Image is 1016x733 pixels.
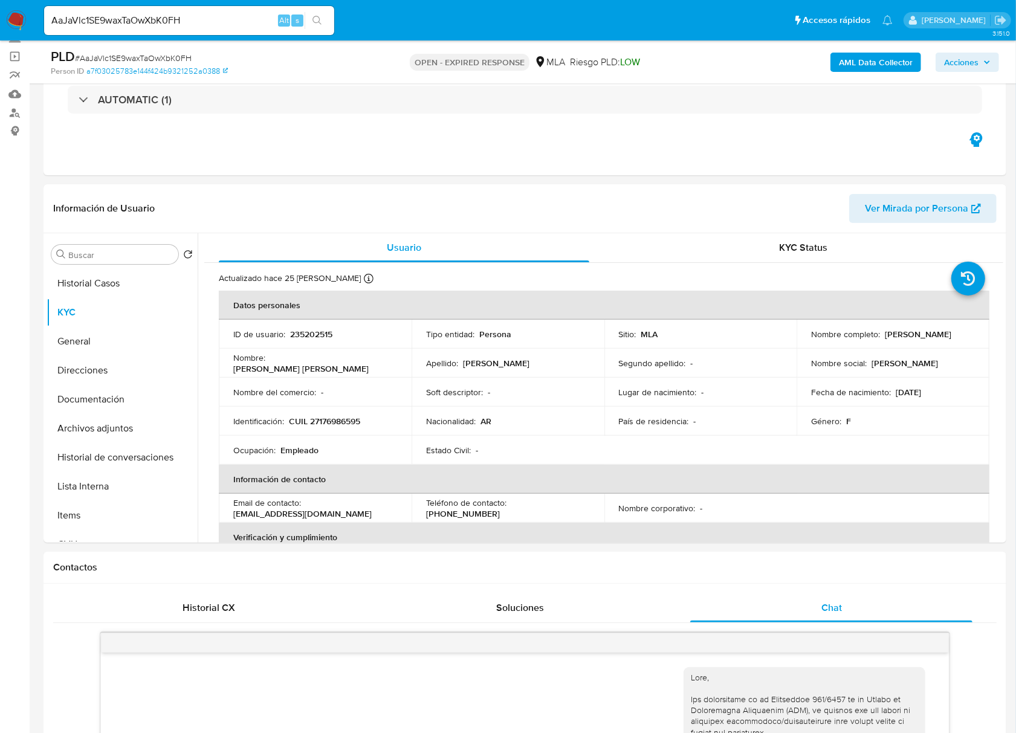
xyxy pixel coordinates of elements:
[219,523,989,552] th: Verificación y cumplimiento
[641,329,658,340] p: MLA
[479,329,511,340] p: Persona
[233,497,301,508] p: Email de contacto :
[694,416,696,427] p: -
[426,329,474,340] p: Tipo entidad :
[619,358,686,369] p: Segundo apellido :
[885,329,951,340] p: [PERSON_NAME]
[410,54,529,71] p: OPEN - EXPIRED RESPONSE
[846,416,851,427] p: F
[289,416,360,427] p: CUIL 27176986595
[68,250,173,260] input: Buscar
[51,66,84,77] b: Person ID
[426,497,506,508] p: Teléfono de contacto :
[233,445,276,456] p: Ocupación :
[233,363,369,374] p: [PERSON_NAME] [PERSON_NAME]
[183,250,193,263] button: Volver al orden por defecto
[219,273,361,284] p: Actualizado hace 25 [PERSON_NAME]
[279,15,289,26] span: Alt
[233,416,284,427] p: Identificación :
[75,52,192,64] span: # AaJaVlc1SE9waxTaOwXbK0FH
[830,53,921,72] button: AML Data Collector
[53,202,155,215] h1: Información de Usuario
[305,12,329,29] button: search-icon
[47,414,198,443] button: Archivos adjuntos
[296,15,299,26] span: s
[780,241,828,254] span: KYC Status
[280,445,319,456] p: Empleado
[426,508,500,519] p: [PHONE_NUMBER]
[47,472,198,501] button: Lista Interna
[426,358,458,369] p: Apellido :
[233,352,265,363] p: Nombre :
[821,601,842,615] span: Chat
[56,250,66,259] button: Buscar
[811,387,891,398] p: Fecha de nacimiento :
[47,385,198,414] button: Documentación
[426,416,476,427] p: Nacionalidad :
[619,329,636,340] p: Sitio :
[691,358,693,369] p: -
[463,358,529,369] p: [PERSON_NAME]
[701,503,703,514] p: -
[896,387,921,398] p: [DATE]
[811,358,867,369] p: Nombre social :
[321,387,323,398] p: -
[944,53,979,72] span: Acciones
[233,329,285,340] p: ID de usuario :
[619,416,689,427] p: País de residencia :
[619,387,697,398] p: Lugar de nacimiento :
[480,416,491,427] p: AR
[534,56,565,69] div: MLA
[183,601,235,615] span: Historial CX
[47,356,198,385] button: Direcciones
[882,15,893,25] a: Notificaciones
[865,194,968,223] span: Ver Mirada por Persona
[53,561,997,573] h1: Contactos
[219,465,989,494] th: Información de contacto
[219,291,989,320] th: Datos personales
[619,503,696,514] p: Nombre corporativo :
[387,241,421,254] span: Usuario
[51,47,75,66] b: PLD
[44,13,334,28] input: Buscar usuario o caso...
[233,508,372,519] p: [EMAIL_ADDRESS][DOMAIN_NAME]
[47,443,198,472] button: Historial de conversaciones
[488,387,490,398] p: -
[496,601,544,615] span: Soluciones
[47,501,198,530] button: Items
[992,28,1010,38] span: 3.151.0
[47,327,198,356] button: General
[86,66,228,77] a: a7f03025783e144f424b9321252a0388
[426,387,483,398] p: Soft descriptor :
[922,15,990,26] p: julieta.rodriguez@mercadolibre.com
[872,358,938,369] p: [PERSON_NAME]
[47,530,198,559] button: CVU
[803,14,870,27] span: Accesos rápidos
[570,56,640,69] span: Riesgo PLD:
[994,14,1007,27] a: Salir
[68,86,982,114] div: AUTOMATIC (1)
[290,329,332,340] p: 235202515
[233,387,316,398] p: Nombre del comercio :
[702,387,704,398] p: -
[839,53,913,72] b: AML Data Collector
[620,55,640,69] span: LOW
[936,53,999,72] button: Acciones
[811,329,880,340] p: Nombre completo :
[849,194,997,223] button: Ver Mirada por Persona
[426,445,471,456] p: Estado Civil :
[47,298,198,327] button: KYC
[476,445,478,456] p: -
[98,93,172,106] h3: AUTOMATIC (1)
[811,416,841,427] p: Género :
[47,269,198,298] button: Historial Casos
